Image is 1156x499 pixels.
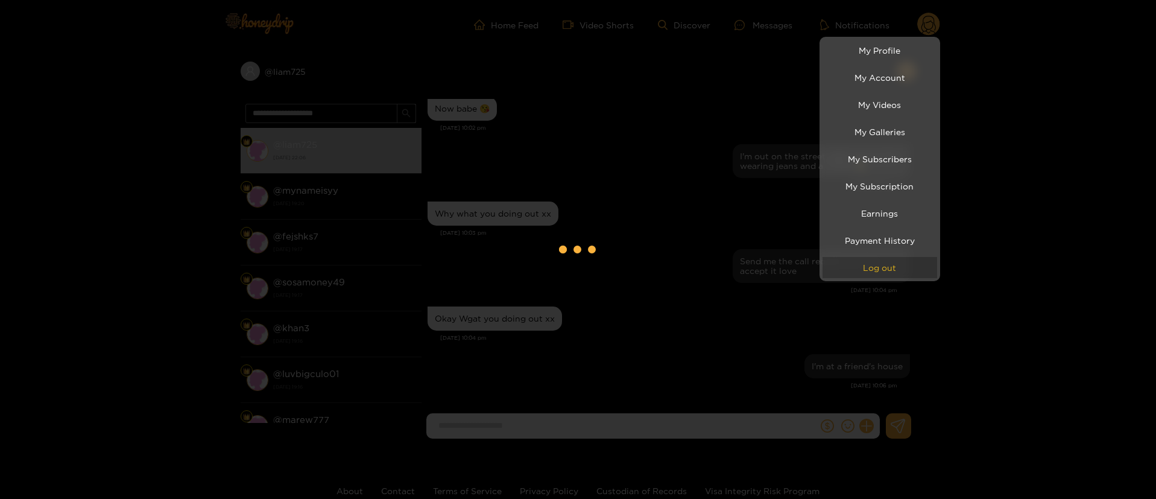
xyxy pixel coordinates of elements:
[823,121,937,142] a: My Galleries
[823,67,937,88] a: My Account
[823,176,937,197] a: My Subscription
[823,40,937,61] a: My Profile
[823,203,937,224] a: Earnings
[823,94,937,115] a: My Videos
[823,230,937,251] a: Payment History
[823,148,937,170] a: My Subscribers
[823,257,937,278] button: Log out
